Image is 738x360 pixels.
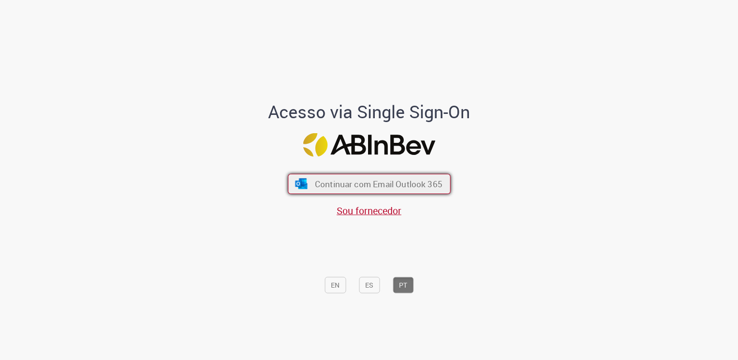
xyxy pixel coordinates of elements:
[337,204,401,217] a: Sou fornecedor
[359,277,380,293] button: ES
[235,102,503,122] h1: Acesso via Single Sign-On
[303,133,435,156] img: Logo ABInBev
[294,178,308,189] img: ícone Azure/Microsoft 360
[314,178,442,189] span: Continuar com Email Outlook 365
[393,277,413,293] button: PT
[288,174,451,194] button: ícone Azure/Microsoft 360 Continuar com Email Outlook 365
[325,277,346,293] button: EN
